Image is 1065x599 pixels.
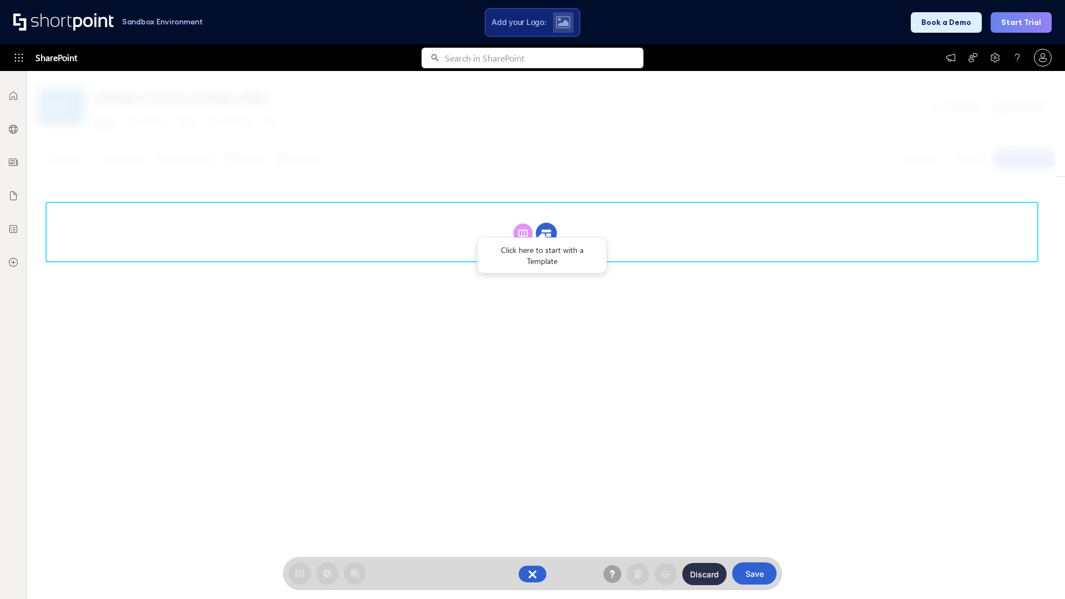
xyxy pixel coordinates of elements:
button: Start Trial [991,12,1052,33]
input: Search in SharePoint [445,48,643,68]
span: SharePoint [35,44,77,71]
iframe: Chat Widget [865,470,1065,599]
span: Add your Logo: [491,17,546,27]
button: Book a Demo [911,12,982,33]
button: Save [732,562,777,585]
button: Discard [682,563,727,585]
img: Upload logo [556,16,570,28]
h1: Sandbox Environment [122,19,203,25]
